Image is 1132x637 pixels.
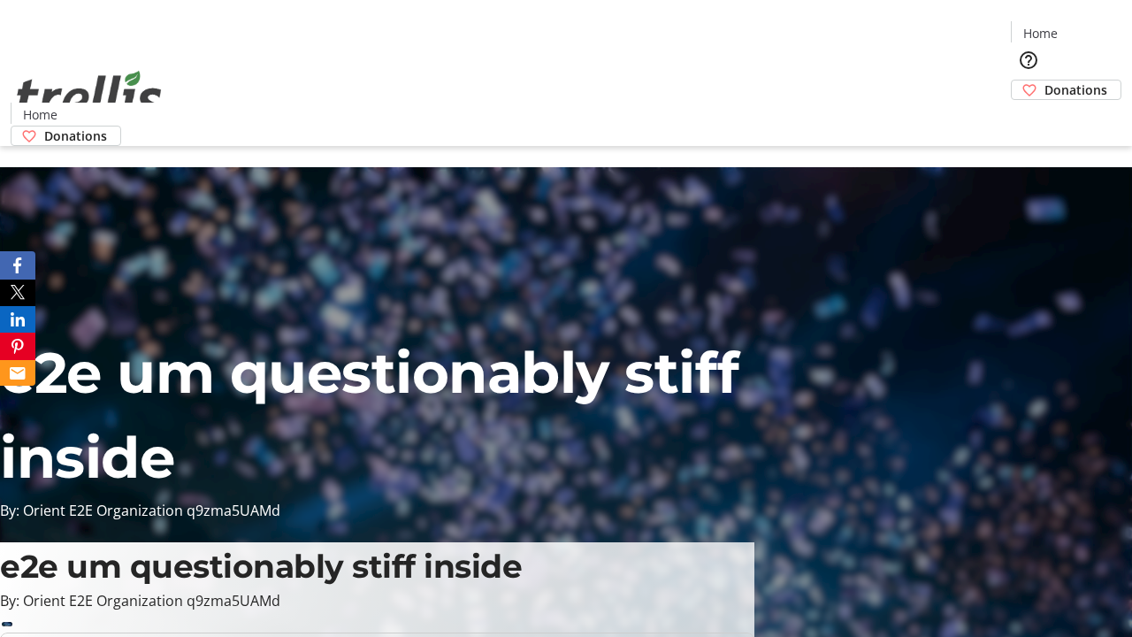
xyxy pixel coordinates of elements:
img: Orient E2E Organization q9zma5UAMd's Logo [11,51,168,140]
button: Cart [1011,100,1046,135]
a: Donations [11,126,121,146]
a: Home [11,105,68,124]
span: Home [23,105,57,124]
span: Donations [44,127,107,145]
button: Help [1011,42,1046,78]
span: Donations [1044,81,1107,99]
a: Donations [1011,80,1121,100]
a: Home [1012,24,1068,42]
span: Home [1023,24,1058,42]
